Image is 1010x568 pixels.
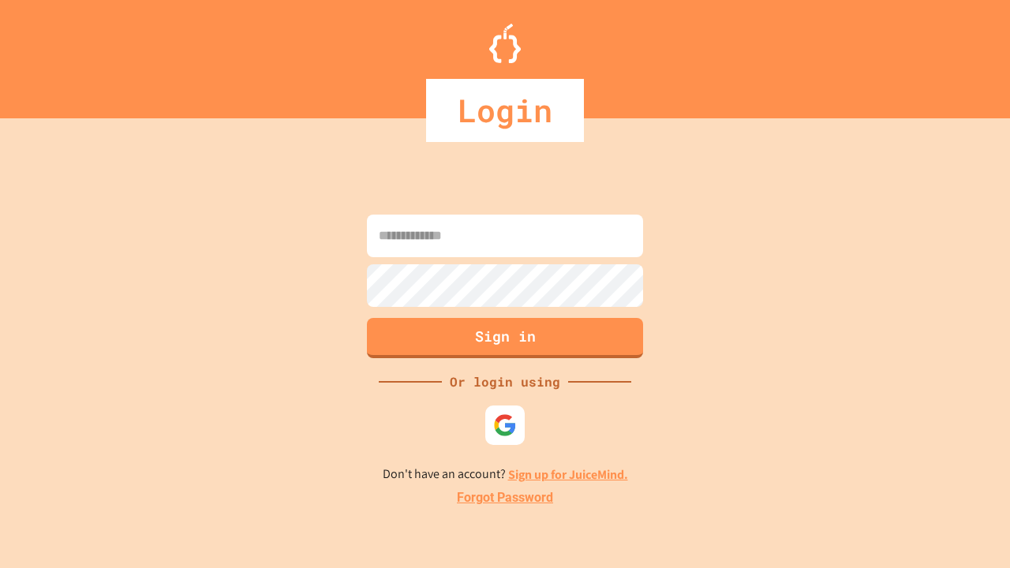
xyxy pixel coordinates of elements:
[508,466,628,483] a: Sign up for JuiceMind.
[426,79,584,142] div: Login
[367,318,643,358] button: Sign in
[442,372,568,391] div: Or login using
[383,465,628,484] p: Don't have an account?
[493,413,517,437] img: google-icon.svg
[489,24,521,63] img: Logo.svg
[457,488,553,507] a: Forgot Password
